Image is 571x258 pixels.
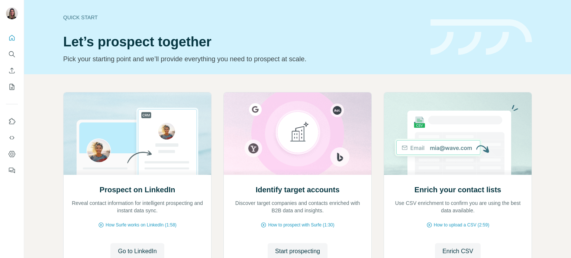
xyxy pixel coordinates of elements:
[231,199,364,214] p: Discover target companies and contacts enriched with B2B data and insights.
[391,199,524,214] p: Use CSV enrichment to confirm you are using the best data available.
[434,222,489,228] span: How to upload a CSV (2:59)
[63,54,422,64] p: Pick your starting point and we’ll provide everything you need to prospect at scale.
[268,222,334,228] span: How to prospect with Surfe (1:30)
[6,115,18,128] button: Use Surfe on LinkedIn
[118,247,157,256] span: Go to LinkedIn
[63,92,212,175] img: Prospect on LinkedIn
[256,184,340,195] h2: Identify target accounts
[6,147,18,161] button: Dashboard
[223,92,372,175] img: Identify target accounts
[100,184,175,195] h2: Prospect on LinkedIn
[63,14,422,21] div: Quick start
[414,184,501,195] h2: Enrich your contact lists
[430,19,532,55] img: banner
[6,80,18,94] button: My lists
[106,222,177,228] span: How Surfe works on LinkedIn (1:58)
[6,164,18,177] button: Feedback
[71,199,204,214] p: Reveal contact information for intelligent prospecting and instant data sync.
[384,92,532,175] img: Enrich your contact lists
[6,64,18,77] button: Enrich CSV
[63,35,422,49] h1: Let’s prospect together
[442,247,473,256] span: Enrich CSV
[6,131,18,144] button: Use Surfe API
[6,48,18,61] button: Search
[275,247,320,256] span: Start prospecting
[6,31,18,45] button: Quick start
[6,7,18,19] img: Avatar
